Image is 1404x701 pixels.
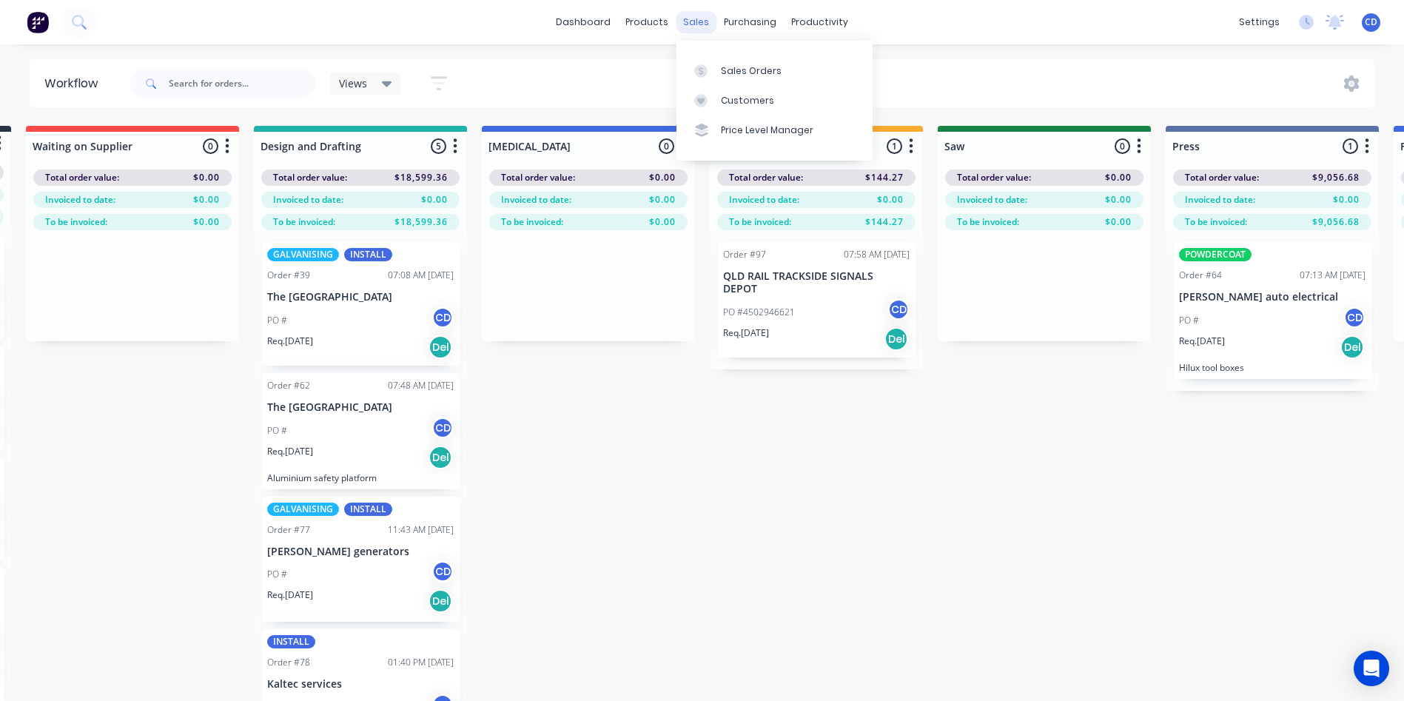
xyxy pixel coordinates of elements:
[261,242,460,366] div: GALVANISINGINSTALLOrder #3907:08 AM [DATE]The [GEOGRAPHIC_DATA]PO #CDReq.[DATE]Del
[431,306,454,329] div: CD
[394,171,448,184] span: $18,599.36
[429,446,452,469] div: Del
[267,523,310,537] div: Order #77
[548,11,618,33] a: dashboard
[267,568,287,581] p: PO #
[421,193,448,207] span: $0.00
[1179,335,1225,348] p: Req. [DATE]
[844,248,910,261] div: 07:58 AM [DATE]
[723,270,910,295] p: QLD RAIL TRACKSIDE SIGNALS DEPOT
[267,379,310,392] div: Order #62
[261,497,460,623] div: GALVANISINGINSTALLOrder #7711:43 AM [DATE][PERSON_NAME] generatorsPO #CDReq.[DATE]Del
[1105,193,1132,207] span: $0.00
[729,171,803,184] span: Total order value:
[267,314,287,327] p: PO #
[1365,16,1377,29] span: CD
[716,11,784,33] div: purchasing
[1354,651,1389,686] div: Open Intercom Messenger
[429,589,452,613] div: Del
[273,215,335,229] span: To be invoiced:
[957,171,1031,184] span: Total order value:
[388,269,454,282] div: 07:08 AM [DATE]
[429,335,452,359] div: Del
[431,560,454,583] div: CD
[676,56,873,85] a: Sales Orders
[267,503,339,516] div: GALVANISING
[388,523,454,537] div: 11:43 AM [DATE]
[267,445,313,458] p: Req. [DATE]
[44,75,105,93] div: Workflow
[431,417,454,439] div: CD
[676,11,716,33] div: sales
[267,424,287,437] p: PO #
[1185,171,1259,184] span: Total order value:
[723,248,766,261] div: Order #97
[676,115,873,145] a: Price Level Manager
[501,193,571,207] span: Invoiced to date:
[169,69,315,98] input: Search for orders...
[957,193,1027,207] span: Invoiced to date:
[1105,215,1132,229] span: $0.00
[649,193,676,207] span: $0.00
[388,379,454,392] div: 07:48 AM [DATE]
[267,401,454,414] p: The [GEOGRAPHIC_DATA]
[618,11,676,33] div: products
[1232,11,1287,33] div: settings
[784,11,856,33] div: productivity
[1312,171,1360,184] span: $9,056.68
[721,64,782,78] div: Sales Orders
[877,193,904,207] span: $0.00
[1333,193,1360,207] span: $0.00
[267,472,454,483] p: Aluminium safety platform
[501,215,563,229] span: To be invoiced:
[267,291,454,303] p: The [GEOGRAPHIC_DATA]
[649,215,676,229] span: $0.00
[388,656,454,669] div: 01:40 PM [DATE]
[344,248,392,261] div: INSTALL
[1312,215,1360,229] span: $9,056.68
[1340,335,1364,359] div: Del
[729,193,799,207] span: Invoiced to date:
[865,215,904,229] span: $144.27
[676,86,873,115] a: Customers
[267,588,313,602] p: Req. [DATE]
[267,335,313,348] p: Req. [DATE]
[649,171,676,184] span: $0.00
[273,193,343,207] span: Invoiced to date:
[193,193,220,207] span: $0.00
[267,635,315,648] div: INSTALL
[1185,215,1247,229] span: To be invoiced:
[267,269,310,282] div: Order #39
[501,171,575,184] span: Total order value:
[1179,269,1222,282] div: Order #64
[729,215,791,229] span: To be invoiced:
[267,678,454,691] p: Kaltec services
[1105,171,1132,184] span: $0.00
[267,546,454,558] p: [PERSON_NAME] generators
[267,656,310,669] div: Order #78
[865,171,904,184] span: $144.27
[1343,306,1366,329] div: CD
[193,171,220,184] span: $0.00
[721,94,774,107] div: Customers
[1179,314,1199,327] p: PO #
[717,242,916,358] div: Order #9707:58 AM [DATE]QLD RAIL TRACKSIDE SIGNALS DEPOTPO #4502946621CDReq.[DATE]Del
[1300,269,1366,282] div: 07:13 AM [DATE]
[27,11,49,33] img: Factory
[45,215,107,229] span: To be invoiced:
[1179,291,1366,303] p: [PERSON_NAME] auto electrical
[723,326,769,340] p: Req. [DATE]
[339,76,367,91] span: Views
[1173,242,1371,379] div: POWDERCOATOrder #6407:13 AM [DATE][PERSON_NAME] auto electricalPO #CDReq.[DATE]DelHilux tool boxes
[193,215,220,229] span: $0.00
[344,503,392,516] div: INSTALL
[721,124,813,137] div: Price Level Manager
[394,215,448,229] span: $18,599.36
[1185,193,1255,207] span: Invoiced to date:
[261,373,460,489] div: Order #6207:48 AM [DATE]The [GEOGRAPHIC_DATA]PO #CDReq.[DATE]DelAluminium safety platform
[887,298,910,321] div: CD
[957,215,1019,229] span: To be invoiced:
[267,248,339,261] div: GALVANISING
[1179,248,1252,261] div: POWDERCOAT
[884,327,908,351] div: Del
